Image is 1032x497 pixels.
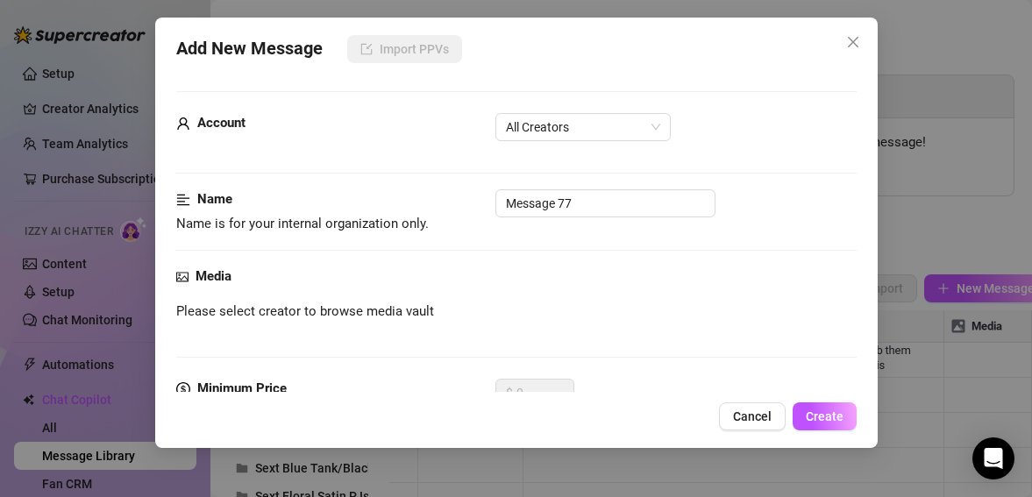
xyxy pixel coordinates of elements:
strong: Minimum Price [197,380,287,396]
span: Create [805,409,843,423]
span: picture [176,266,189,288]
span: user [176,113,190,134]
span: All Creators [506,114,660,140]
span: Add New Message [176,35,323,63]
button: Cancel [718,402,785,430]
span: dollar [176,379,190,400]
strong: Account [197,115,246,131]
span: Cancel [732,409,771,423]
input: Enter a name [495,189,715,217]
span: align-left [176,189,190,210]
strong: Name [197,191,232,207]
span: Please select creator to browse media vault [176,302,434,323]
button: Import PPVs [347,35,462,63]
span: Close [838,35,866,49]
span: close [845,35,859,49]
button: Close [838,28,866,56]
button: Create [792,402,856,430]
div: Open Intercom Messenger [972,437,1014,479]
span: Name is for your internal organization only. [176,216,429,231]
strong: Media [196,268,231,284]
